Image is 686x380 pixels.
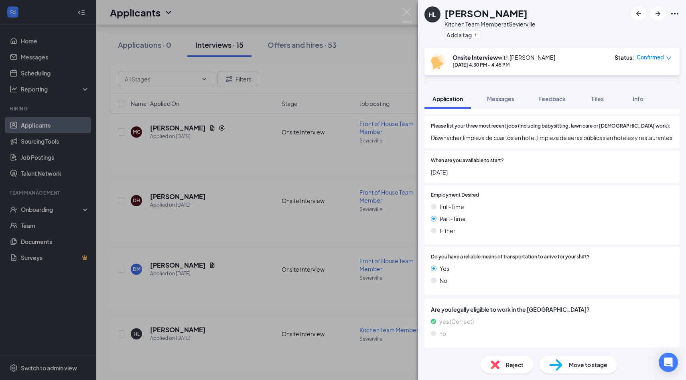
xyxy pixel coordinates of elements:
[440,202,464,211] span: Full-Time
[538,95,566,102] span: Feedback
[444,20,536,28] div: Kitchen Team Member at Sevierville
[440,226,455,235] span: Either
[592,95,604,102] span: Files
[659,353,678,372] div: Open Intercom Messenger
[670,9,680,18] svg: Ellipses
[431,253,590,261] span: Do you have a reliable means of transportation to arrive for your shift?
[506,360,524,369] span: Reject
[487,95,514,102] span: Messages
[431,122,670,130] span: Please list your three most recent jobs (including babysitting, lawn care or [DEMOGRAPHIC_DATA] w...
[439,329,446,338] span: no
[431,305,673,314] span: Are you legally eligible to work in the [GEOGRAPHIC_DATA]?
[444,30,480,39] button: PlusAdd a tag
[431,191,479,199] span: Employment Desired
[453,53,555,61] div: with [PERSON_NAME]
[431,133,673,142] span: Diswhacher,limpieza de cuartos en hotel,limpieza de aeras públicas en hoteles y restaurantes
[637,53,664,61] span: Confirmed
[431,157,504,165] span: When are you available to start?
[631,6,646,21] button: ArrowLeftNew
[440,214,466,223] span: Part-Time
[453,61,555,68] div: [DATE] 4:30 PM - 4:45 PM
[444,6,528,20] h1: [PERSON_NAME]
[653,9,663,18] svg: ArrowRight
[431,168,673,177] span: [DATE]
[440,264,449,273] span: Yes
[432,95,463,102] span: Application
[634,9,643,18] svg: ArrowLeftNew
[633,95,643,102] span: Info
[453,54,498,61] b: Onsite Interview
[666,55,672,61] span: down
[569,360,607,369] span: Move to stage
[651,6,665,21] button: ArrowRight
[440,276,447,285] span: No
[615,53,634,61] div: Status :
[473,33,478,37] svg: Plus
[439,317,474,326] span: yes (Correct)
[429,10,436,18] div: HL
